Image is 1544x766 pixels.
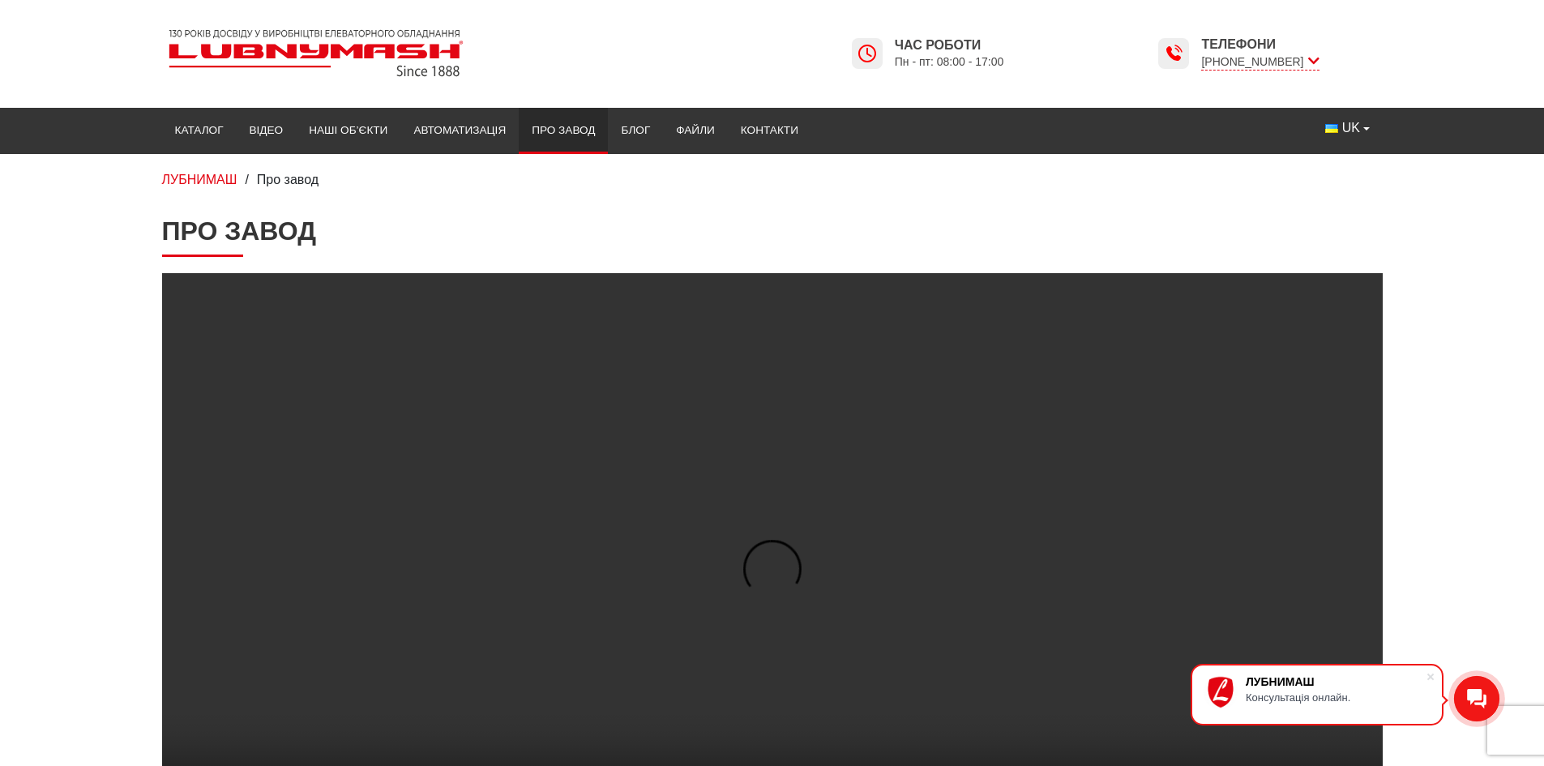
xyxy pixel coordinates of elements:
[162,216,1383,256] h1: Про завод
[237,113,297,148] a: Відео
[245,173,248,186] span: /
[728,113,811,148] a: Контакти
[1325,124,1338,133] img: Українська
[1246,675,1426,688] div: ЛУБНИМАШ
[1201,36,1319,53] span: Телефони
[858,44,877,63] img: Lubnymash time icon
[1312,113,1382,143] button: UK
[1164,44,1183,63] img: Lubnymash time icon
[895,36,1004,54] span: Час роботи
[400,113,519,148] a: Автоматизація
[895,54,1004,70] span: Пн - пт: 08:00 - 17:00
[608,113,663,148] a: Блог
[257,173,319,186] span: Про завод
[162,173,237,186] a: ЛУБНИМАШ
[162,23,470,83] img: Lubnymash
[519,113,608,148] a: Про завод
[162,113,237,148] a: Каталог
[1246,691,1426,704] div: Консультація онлайн.
[663,113,728,148] a: Файли
[296,113,400,148] a: Наші об’єкти
[1201,53,1319,71] span: [PHONE_NUMBER]
[1342,119,1360,137] span: UK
